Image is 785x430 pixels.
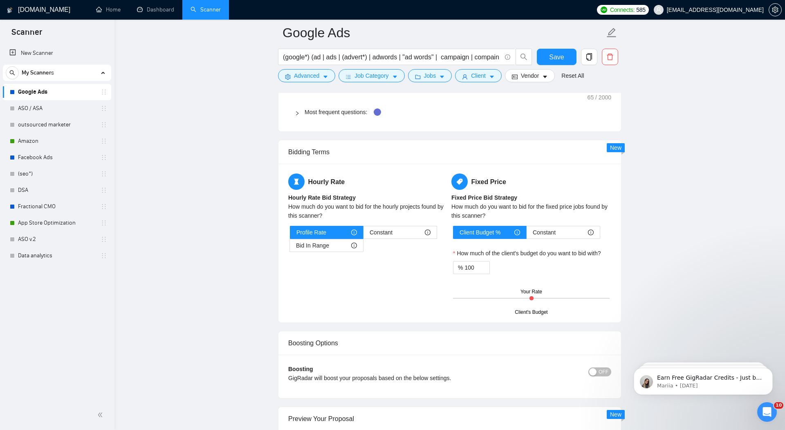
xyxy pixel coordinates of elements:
span: Connects: [610,5,635,14]
span: setting [285,74,291,80]
button: folderJobscaret-down [408,69,452,82]
h5: Fixed Price [451,173,611,190]
span: info-circle [514,230,520,235]
div: How much do you want to bid for the fixed price jobs found by this scanner? [451,202,611,220]
a: Google Ads [18,84,96,100]
button: copy [581,49,597,65]
button: delete [602,49,618,65]
a: ASO / ASA [18,100,96,117]
span: Client [471,71,486,80]
a: dashboardDashboard [137,6,174,13]
span: search [6,70,18,76]
span: holder [101,122,107,128]
a: DSA [18,182,96,198]
span: info-circle [351,243,357,248]
li: New Scanner [3,45,111,61]
span: caret-down [542,74,548,80]
span: holder [101,105,107,112]
span: Profile Rate [296,226,326,239]
span: New [610,144,621,151]
div: GigRadar will boost your proposals based on the below settings. [288,374,531,383]
span: holder [101,171,107,177]
b: Fixed Price Bid Strategy [451,194,517,201]
b: Boosting [288,366,313,372]
span: OFF [599,367,608,376]
button: userClientcaret-down [455,69,502,82]
span: Save [549,52,564,62]
b: Hourly Rate Bid Strategy [288,194,356,201]
span: delete [602,53,618,61]
button: idcardVendorcaret-down [505,69,555,82]
input: Search Freelance Jobs... [283,52,501,62]
div: Most frequent questions: [288,103,611,122]
span: Job Category [354,71,388,80]
span: Constant [533,226,556,239]
a: setting [769,7,782,13]
span: copy [581,53,597,61]
iframe: Intercom live chat [757,402,777,422]
img: logo [7,4,13,17]
div: Tooltip anchor [374,108,381,116]
span: caret-down [392,74,398,80]
button: search [516,49,532,65]
div: Client's Budget [515,308,547,316]
span: search [516,53,532,61]
span: holder [101,252,107,259]
button: barsJob Categorycaret-down [339,69,404,82]
span: Vendor [521,71,539,80]
div: Your Rate [520,288,542,296]
a: Data analytics [18,248,96,264]
span: info-circle [351,230,357,235]
span: 585 [636,5,645,14]
a: Most frequent questions: [305,109,367,115]
span: Scanner [5,26,49,43]
div: Bidding Terms [288,140,611,164]
input: Scanner name... [283,23,605,43]
span: user [656,7,662,13]
span: bars [345,74,351,80]
span: 10 [774,402,783,409]
span: Advanced [294,71,319,80]
span: user [462,74,468,80]
a: Amazon [18,133,96,149]
span: caret-down [439,74,445,80]
span: holder [101,236,107,243]
span: info-circle [425,230,431,235]
span: holder [101,138,107,144]
a: ASO v.2 [18,231,96,248]
label: How much of the client's budget do you want to bid with? [453,249,601,258]
a: Reset All [561,71,584,80]
span: double-left [97,411,105,419]
input: How much of the client's budget do you want to bid with? [464,261,489,274]
h5: Hourly Rate [288,173,448,190]
span: idcard [512,74,518,80]
span: caret-down [323,74,328,80]
span: info-circle [505,54,510,60]
span: Bid In Range [296,239,329,252]
span: holder [101,203,107,210]
a: Fractional CMO [18,198,96,215]
button: setting [769,3,782,16]
img: upwork-logo.png [601,7,607,13]
a: Facebook Ads [18,149,96,166]
a: searchScanner [191,6,221,13]
span: Jobs [424,71,436,80]
span: folder [415,74,421,80]
li: My Scanners [3,65,111,264]
span: Constant [370,226,392,239]
button: Save [537,49,576,65]
div: Boosting Options [288,331,611,355]
button: search [6,66,19,79]
a: App Store Optimization [18,215,96,231]
span: tag [451,173,468,190]
span: Client Budget % [460,226,500,239]
span: edit [606,27,617,38]
span: holder [101,89,107,95]
a: outsourced marketer [18,117,96,133]
span: info-circle [588,230,594,235]
span: setting [769,7,781,13]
